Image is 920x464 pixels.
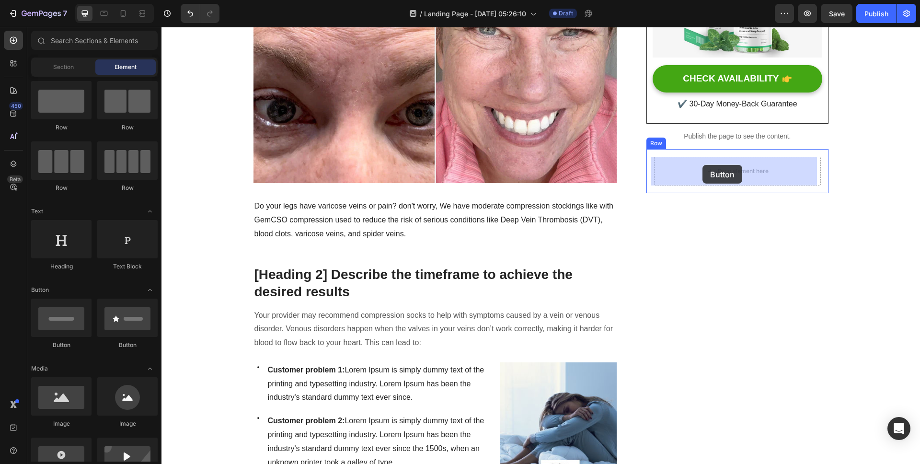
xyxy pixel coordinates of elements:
span: Draft [559,9,573,18]
span: Media [31,364,48,373]
span: Save [829,10,845,18]
iframe: Design area [161,27,920,464]
div: Beta [7,175,23,183]
div: Row [97,184,158,192]
div: Row [31,123,92,132]
span: Toggle open [142,204,158,219]
input: Search Sections & Elements [31,31,158,50]
div: Publish [864,9,888,19]
button: Publish [856,4,897,23]
div: Row [31,184,92,192]
div: Button [97,341,158,349]
div: Undo/Redo [181,4,219,23]
div: Text Block [97,262,158,271]
span: / [420,9,422,19]
span: Toggle open [142,282,158,298]
span: Section [53,63,74,71]
span: Toggle open [142,361,158,376]
button: Save [821,4,852,23]
span: Element [115,63,137,71]
p: 7 [63,8,67,19]
div: Image [31,419,92,428]
span: Landing Page - [DATE] 05:26:10 [424,9,526,19]
div: Button [31,341,92,349]
div: Row [97,123,158,132]
button: 7 [4,4,71,23]
span: Button [31,286,49,294]
div: 450 [9,102,23,110]
span: Text [31,207,43,216]
div: Heading [31,262,92,271]
div: Image [97,419,158,428]
div: Open Intercom Messenger [887,417,910,440]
